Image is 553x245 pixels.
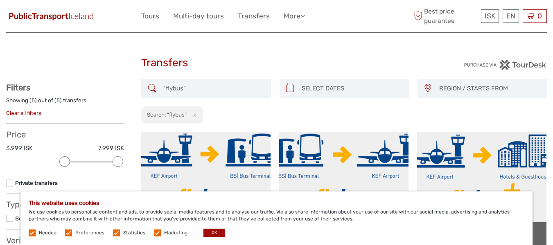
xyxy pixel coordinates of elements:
span: 0 [536,12,543,20]
a: Clear all filters [6,110,41,116]
div: Showing ( ) out of ( ) transfers [6,97,124,109]
a: Tours [141,10,159,22]
button: OK [203,229,225,237]
a: Bus [15,215,25,222]
h1: Transfers [141,56,412,70]
h3: Type of Transportation [6,200,124,209]
div: We use cookies to personalise content and ads, to provide social media features and to analyse ou... [20,191,533,245]
div: EN [503,9,519,23]
h3: Price [6,130,124,139]
img: PurchaseViaTourDesk.png [464,60,547,70]
strong: Filters [6,83,30,92]
img: 649-6460f36e-8799-4323-b450-83d04da7ab63_logo_small.jpg [6,10,96,22]
h2: Search: "flybus" [147,111,187,118]
label: Preferences [75,229,104,236]
label: 5 [32,97,35,104]
label: Needed [39,229,56,236]
button: x [188,110,199,119]
h5: This website uses cookies [29,200,524,207]
a: More [284,10,305,22]
label: 3.999 ISK [6,144,33,153]
a: Transfers [238,10,270,22]
button: REGION / STARTS FROM [436,82,543,95]
a: Private transfers [15,180,58,186]
span: Best price guarantee [412,7,479,25]
a: Multi-day tours [173,10,224,22]
label: Marketing [164,229,187,236]
input: SEARCH [160,81,266,96]
span: ISK [485,12,495,20]
input: SELECT DATES [298,81,405,96]
label: Statistics [123,229,145,236]
label: 7.999 ISK [98,144,124,153]
label: 5 [56,97,60,104]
